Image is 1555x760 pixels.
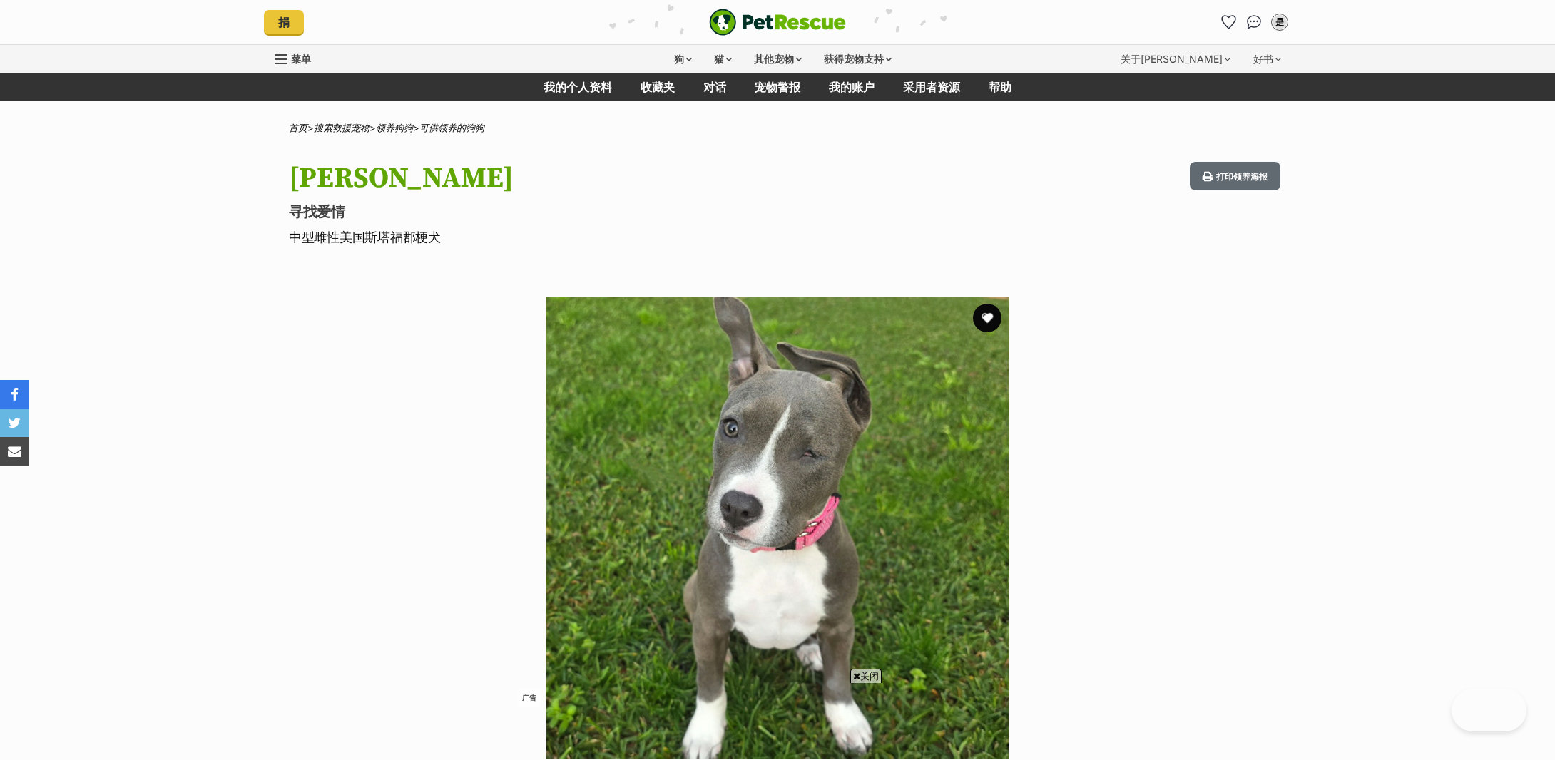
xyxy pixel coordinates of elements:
font: 好书 [1253,53,1273,65]
font: 关闭 [860,670,879,682]
font: 宠物警报 [755,80,800,94]
a: 捐 [264,10,304,34]
img: chat-41dd97257d64d25036548639549fe6c8038ab92f7586957e7f3b1b290dea8141.svg [1247,15,1262,29]
font: 寻找爱情 [289,203,345,220]
font: 菜单 [291,53,311,65]
a: 宠物救援 [709,9,846,36]
font: 广告 [522,694,536,702]
a: 菜单 [275,45,321,71]
iframe: 求助童子军信标 - 开放 [1452,689,1526,731]
font: 狗 [674,53,684,65]
font: 我的个人资料 [544,80,612,94]
font: 采用者资源 [903,80,960,94]
a: 收藏夹 [1217,11,1240,34]
a: 采用者资源 [889,73,974,101]
a: 收藏夹 [626,73,689,101]
font: > [307,122,314,133]
iframe: 广告 [518,689,1037,753]
font: 打印领养海报 [1216,171,1268,181]
font: 其他宠物 [754,53,794,65]
button: 打印领养海报 [1190,162,1280,191]
font: 获得宠物支持 [824,53,884,65]
a: 对话 [689,73,740,101]
font: 对话 [703,80,726,94]
a: 首页 [289,122,307,133]
button: 最喜欢的 [973,304,1001,332]
a: 我的个人资料 [529,73,626,101]
a: 对话 [1243,11,1265,34]
button: 我的账户 [1268,11,1291,34]
font: 帮助 [989,80,1011,94]
font: > [369,122,376,133]
a: 领养狗狗 [376,122,413,133]
a: 搜索救援宠物 [314,122,369,133]
font: [PERSON_NAME] [289,160,514,196]
font: 猫 [714,53,724,65]
a: 宠物警报 [740,73,815,101]
img: logo-e224e6f780fb5917bec1dbf3a21bbac754714ae5b6737aabdf751b685950b380.svg [709,9,846,36]
font: 收藏夹 [641,80,675,94]
font: 捐 [278,15,290,29]
font: 我的账户 [829,80,875,94]
font: 中型雌性美国斯塔福郡梗犬 [289,230,441,245]
ul: 帐户快速链接 [1217,11,1291,34]
font: 关于[PERSON_NAME] [1121,53,1223,65]
a: 我的账户 [815,73,889,101]
font: > [413,122,419,133]
a: 帮助 [974,73,1026,101]
a: 可供领养的狗狗 [419,122,484,133]
font: 是 [1275,17,1284,27]
img: Macie 的照片 [546,297,1009,759]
